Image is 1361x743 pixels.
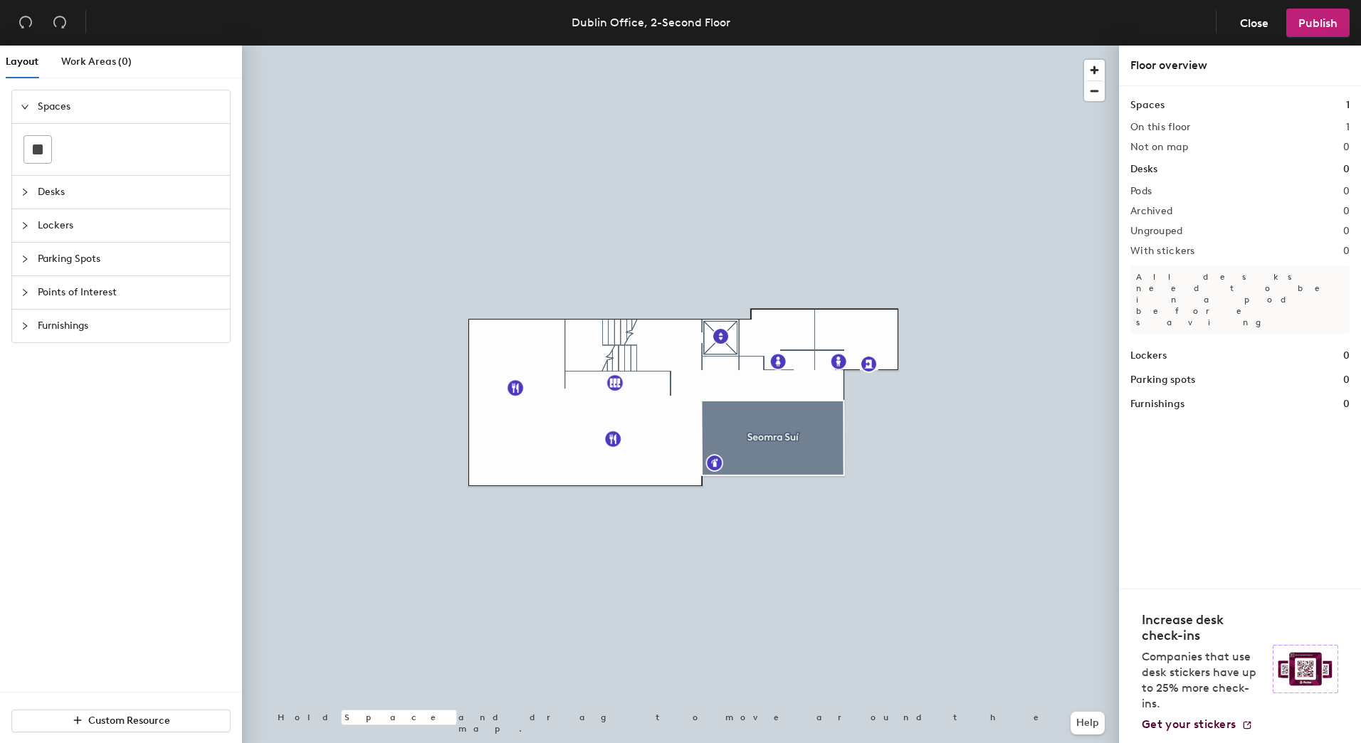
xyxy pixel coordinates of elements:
h4: Increase desk check-ins [1142,612,1264,643]
h1: Furnishings [1130,396,1184,412]
h1: 0 [1343,396,1350,412]
span: collapsed [21,188,29,196]
h1: Spaces [1130,98,1165,113]
span: collapsed [21,288,29,297]
h2: On this floor [1130,122,1191,133]
h1: 0 [1343,372,1350,388]
button: Custom Resource [11,710,231,732]
div: Dublin Office, 2-Second Floor [572,14,730,31]
h2: With stickers [1130,246,1195,257]
h2: Not on map [1130,142,1188,153]
span: Work Areas (0) [61,56,132,68]
span: Publish [1298,16,1338,30]
span: Custom Resource [88,715,170,727]
span: Points of Interest [38,276,221,309]
span: Close [1240,16,1268,30]
h1: 0 [1343,162,1350,177]
button: Publish [1286,9,1350,37]
h1: Lockers [1130,348,1167,364]
span: Parking Spots [38,243,221,275]
span: Spaces [38,90,221,123]
a: Get your stickers [1142,717,1253,732]
div: Floor overview [1130,57,1350,74]
h2: 0 [1343,206,1350,217]
button: Undo (⌘ + Z) [11,9,40,37]
h2: 0 [1343,186,1350,197]
span: Desks [38,176,221,209]
button: Close [1228,9,1281,37]
img: Sticker logo [1273,645,1338,693]
span: collapsed [21,255,29,263]
h1: 1 [1346,98,1350,113]
h1: Parking spots [1130,372,1195,388]
h1: Desks [1130,162,1157,177]
p: Companies that use desk stickers have up to 25% more check-ins. [1142,649,1264,712]
button: Help [1071,712,1105,734]
span: Layout [6,56,38,68]
h2: 0 [1343,142,1350,153]
h2: Pods [1130,186,1152,197]
span: expanded [21,102,29,111]
p: All desks need to be in a pod before saving [1130,265,1350,334]
span: Lockers [38,209,221,242]
button: Redo (⌘ + ⇧ + Z) [46,9,74,37]
h2: 1 [1346,122,1350,133]
span: Get your stickers [1142,717,1236,731]
span: collapsed [21,322,29,330]
span: Furnishings [38,310,221,342]
h2: 0 [1343,226,1350,237]
span: collapsed [21,221,29,230]
h2: Archived [1130,206,1172,217]
h2: Ungrouped [1130,226,1183,237]
h1: 0 [1343,348,1350,364]
h2: 0 [1343,246,1350,257]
